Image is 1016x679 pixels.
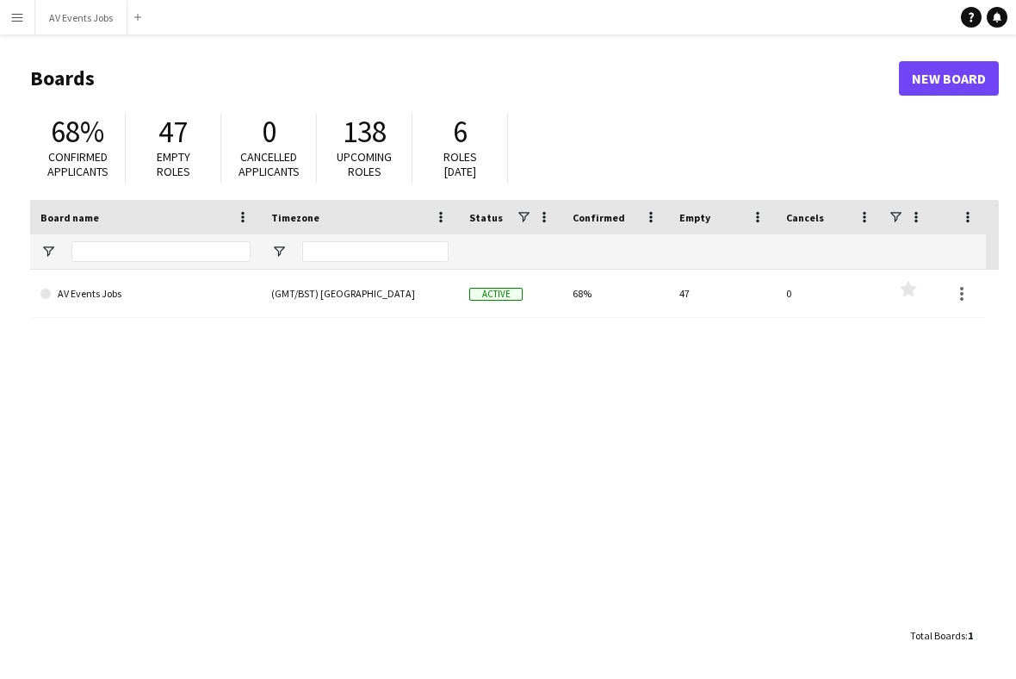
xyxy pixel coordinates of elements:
[573,211,625,224] span: Confirmed
[337,149,392,179] span: Upcoming roles
[899,61,999,96] a: New Board
[562,270,669,317] div: 68%
[157,149,190,179] span: Empty roles
[443,149,477,179] span: Roles [DATE]
[453,113,468,151] span: 6
[910,629,965,642] span: Total Boards
[158,113,188,151] span: 47
[343,113,387,151] span: 138
[261,270,459,317] div: (GMT/BST) [GEOGRAPHIC_DATA]
[910,619,973,652] div: :
[776,270,883,317] div: 0
[51,113,104,151] span: 68%
[30,65,899,91] h1: Boards
[35,1,127,34] button: AV Events Jobs
[968,629,973,642] span: 1
[786,211,824,224] span: Cancels
[262,113,276,151] span: 0
[271,244,287,259] button: Open Filter Menu
[302,241,449,262] input: Timezone Filter Input
[40,270,251,318] a: AV Events Jobs
[71,241,251,262] input: Board name Filter Input
[47,149,108,179] span: Confirmed applicants
[40,211,99,224] span: Board name
[469,288,523,301] span: Active
[469,211,503,224] span: Status
[679,211,710,224] span: Empty
[239,149,300,179] span: Cancelled applicants
[271,211,319,224] span: Timezone
[40,244,56,259] button: Open Filter Menu
[669,270,776,317] div: 47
